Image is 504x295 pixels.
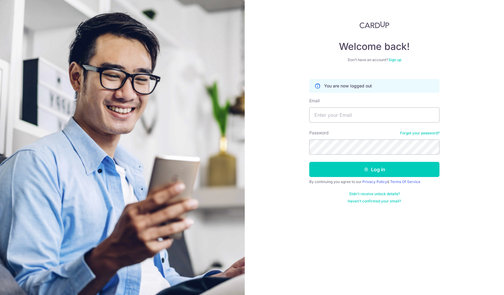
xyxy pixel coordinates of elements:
[309,107,439,123] input: Enter your Email
[309,57,439,62] div: Don’t have an account?
[360,21,389,28] img: CardUp Logo
[348,199,401,204] a: Haven't confirmed your email?
[309,130,329,136] label: Password
[309,179,439,184] div: By continuing you agree to our &
[400,131,439,136] a: Forgot your password?
[309,98,320,104] label: Email
[324,83,372,89] p: You are now logged out
[309,162,439,177] button: Log in
[389,57,401,62] a: Sign up
[349,192,400,196] a: Didn't receive unlock details?
[390,179,420,184] a: Terms Of Service
[362,179,387,184] a: Privacy Policy
[309,41,439,53] h4: Welcome back!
